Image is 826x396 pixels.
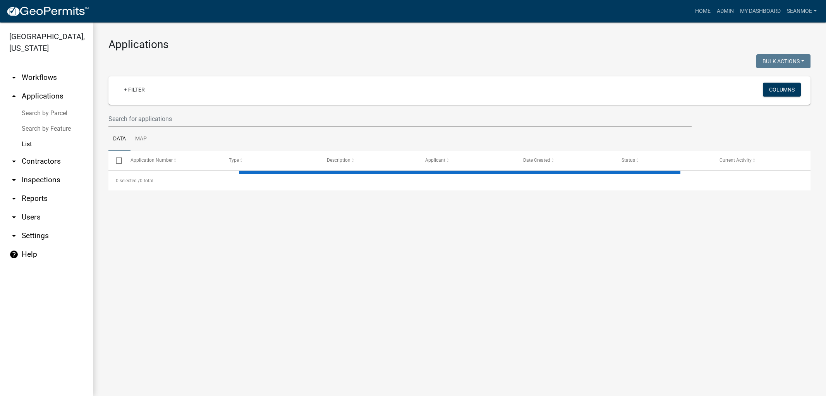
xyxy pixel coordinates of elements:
i: arrow_drop_down [9,73,19,82]
datatable-header-cell: Select [108,151,123,170]
span: Description [327,157,351,163]
a: Map [131,127,151,152]
i: arrow_drop_up [9,92,19,101]
datatable-header-cell: Date Created [516,151,614,170]
datatable-header-cell: Status [614,151,713,170]
span: Status [622,157,635,163]
a: SeanMoe [784,4,820,19]
datatable-header-cell: Application Number [123,151,222,170]
datatable-header-cell: Applicant [418,151,516,170]
button: Columns [763,83,801,97]
input: Search for applications [108,111,692,127]
a: Admin [714,4,737,19]
div: 0 total [108,171,811,190]
datatable-header-cell: Description [319,151,418,170]
a: Data [108,127,131,152]
span: Current Activity [720,157,752,163]
span: Applicant [425,157,445,163]
h3: Applications [108,38,811,51]
a: Home [692,4,714,19]
button: Bulk Actions [756,54,811,68]
datatable-header-cell: Current Activity [712,151,811,170]
a: My Dashboard [737,4,784,19]
i: arrow_drop_down [9,231,19,240]
span: 0 selected / [116,178,140,183]
span: Date Created [524,157,551,163]
a: + Filter [118,83,151,97]
i: arrow_drop_down [9,157,19,166]
i: help [9,250,19,259]
span: Application Number [131,157,173,163]
i: arrow_drop_down [9,194,19,203]
i: arrow_drop_down [9,175,19,185]
datatable-header-cell: Type [222,151,320,170]
i: arrow_drop_down [9,213,19,222]
span: Type [229,157,239,163]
